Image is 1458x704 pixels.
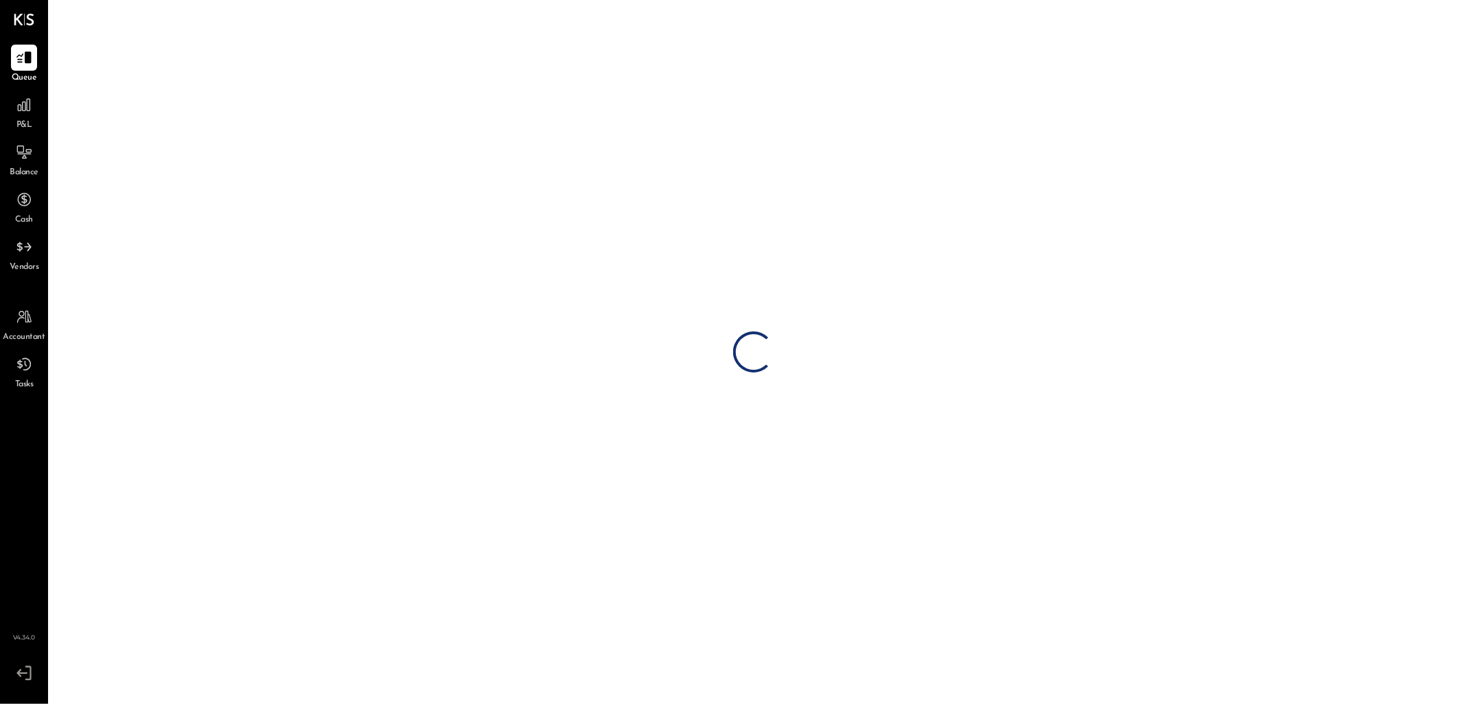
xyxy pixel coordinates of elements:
a: Cash [1,187,47,226]
span: Queue [12,72,37,84]
a: Balance [1,139,47,179]
a: Tasks [1,351,47,391]
span: Cash [15,214,33,226]
span: Vendors [10,261,39,274]
a: P&L [1,92,47,132]
span: Accountant [3,331,45,344]
span: P&L [16,119,32,132]
span: Balance [10,167,38,179]
a: Queue [1,45,47,84]
span: Tasks [15,379,34,391]
a: Vendors [1,234,47,274]
a: Accountant [1,304,47,344]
